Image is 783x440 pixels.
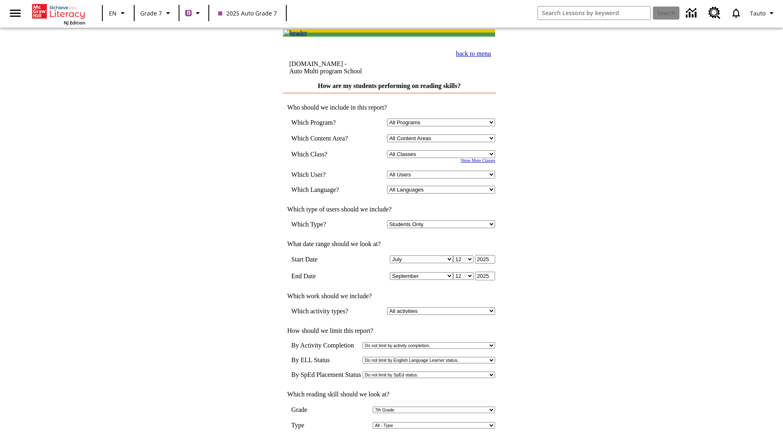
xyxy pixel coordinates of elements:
[109,9,117,18] span: EN
[291,406,314,414] td: Grade
[283,29,307,37] img: header
[187,8,190,18] span: B
[291,135,348,142] nobr: Which Content Area?
[291,150,360,158] td: Which Class?
[681,2,703,24] a: Data Center
[461,158,495,163] a: Show More Classes
[291,220,360,228] td: Which Type?
[291,307,360,315] td: Which activity types?
[703,2,725,24] a: Resource Center, Will open in new tab
[137,6,176,20] button: Grade: Grade 7, Select a grade
[283,240,495,248] td: What date range should we look at?
[283,327,495,334] td: How should we limit this report?
[218,9,277,18] span: 2025 Auto Grade 7
[291,119,360,126] td: Which Program?
[3,1,27,25] button: Open side menu
[289,68,362,75] nobr: Auto Multi program School
[283,293,495,300] td: Which work should we include?
[291,255,360,264] td: Start Date
[291,356,361,364] td: By ELL Status
[747,6,780,20] button: Profile/Settings
[291,342,361,349] td: By Activity Completion
[291,272,360,280] td: End Date
[64,20,85,26] span: NJ Edition
[182,6,206,20] button: Boost Class color is purple. Change class color
[283,391,495,398] td: Which reading skill should we look at?
[289,60,414,75] td: [DOMAIN_NAME] -
[318,82,460,89] a: How are my students performing on reading skills?
[140,9,162,18] span: Grade 7
[291,422,311,429] td: Type
[32,2,85,26] div: Home
[283,104,495,111] td: Who should we include in this report?
[456,50,491,57] a: back to menu
[750,9,765,18] span: Tauto
[291,371,361,378] td: By SpEd Placement Status
[283,206,495,213] td: Which type of users should we include?
[291,186,360,194] td: Which Language?
[538,7,650,20] input: search field
[725,2,747,24] a: Notifications
[291,171,360,178] td: Which User?
[105,6,131,20] button: Language: EN, Select a language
